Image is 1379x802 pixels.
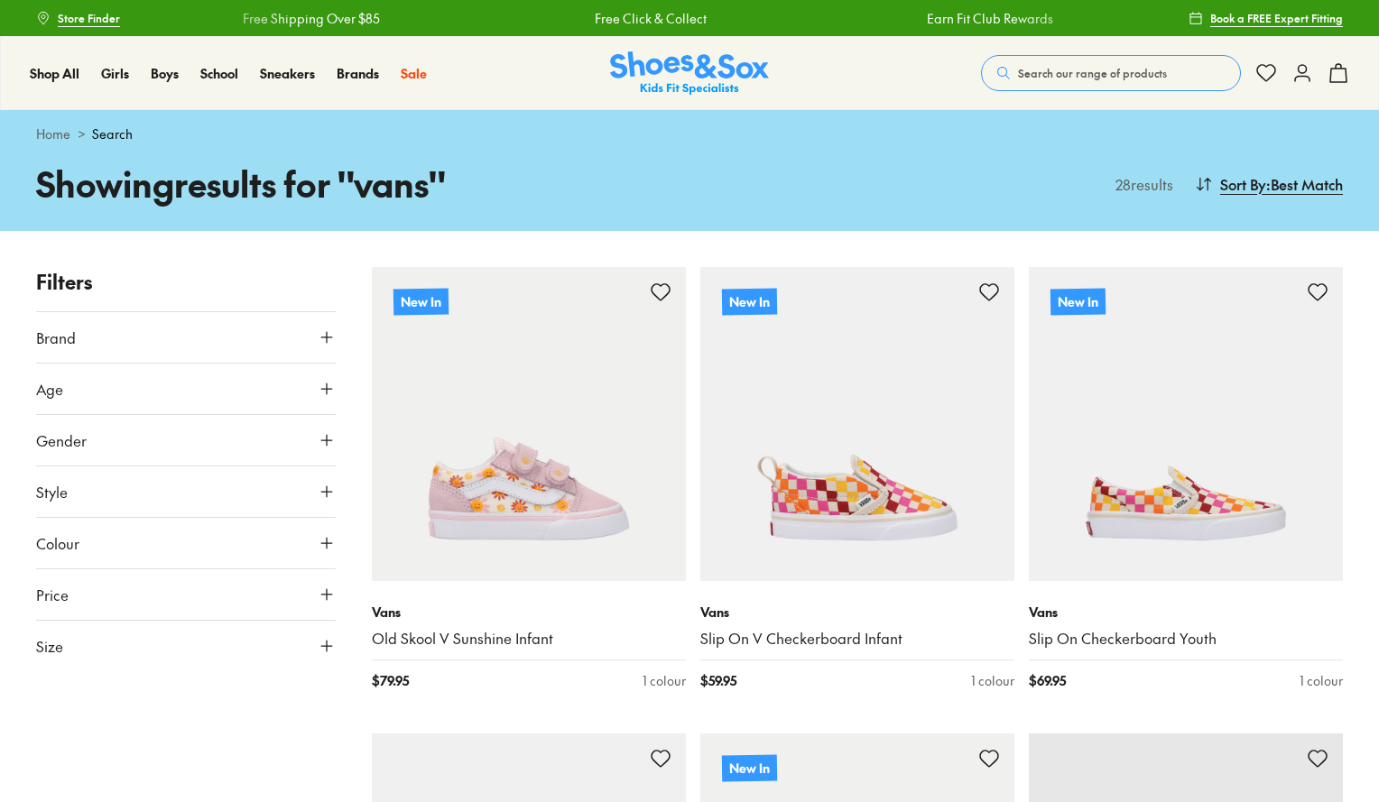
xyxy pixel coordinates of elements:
span: $ 59.95 [700,671,736,690]
a: Shop All [30,64,79,83]
p: New In [393,288,449,315]
span: Size [36,635,63,657]
a: Slip On V Checkerboard Infant [700,629,1014,649]
span: Sneakers [260,64,315,82]
span: Search [92,124,133,143]
span: Sale [401,64,427,82]
span: Book a FREE Expert Fitting [1210,10,1343,26]
p: Vans [1029,603,1343,622]
a: Slip On Checkerboard Youth [1029,629,1343,649]
a: School [200,64,238,83]
span: : Best Match [1266,173,1343,195]
a: Home [36,124,70,143]
p: New In [722,288,777,315]
p: Filters [36,267,336,297]
a: Earn Fit Club Rewards [927,9,1053,28]
a: New In [1029,267,1343,581]
span: Price [36,584,69,605]
button: Size [36,621,336,671]
span: Brand [36,327,76,348]
span: Girls [101,64,129,82]
a: New In [700,267,1014,581]
button: Brand [36,312,336,363]
a: Boys [151,64,179,83]
span: Colour [36,532,79,554]
div: 1 colour [971,671,1014,690]
a: Shoes & Sox [610,51,769,96]
div: 1 colour [643,671,686,690]
span: Gender [36,429,87,451]
a: Store Finder [36,2,120,34]
button: Age [36,364,336,414]
div: 1 colour [1300,671,1343,690]
span: Search our range of products [1018,65,1167,81]
p: Vans [700,603,1014,622]
button: Style [36,466,336,517]
a: Free Click & Collect [595,9,707,28]
a: Old Skool V Sunshine Infant [372,629,686,649]
button: Sort By:Best Match [1195,164,1343,204]
h1: Showing results for " vans " [36,158,689,209]
div: > [36,124,1343,143]
a: Girls [101,64,129,83]
button: Price [36,569,336,620]
a: Brands [337,64,379,83]
span: Shop All [30,64,79,82]
span: $ 79.95 [372,671,409,690]
a: Sneakers [260,64,315,83]
button: Colour [36,518,336,568]
span: Age [36,378,63,400]
span: Style [36,481,68,502]
span: Boys [151,64,179,82]
a: Book a FREE Expert Fitting [1189,2,1343,34]
a: Free Shipping Over $85 [243,9,380,28]
img: SNS_Logo_Responsive.svg [610,51,769,96]
a: New In [372,267,686,581]
span: Store Finder [58,10,120,26]
p: New In [1050,288,1106,315]
a: Sale [401,64,427,83]
p: Vans [372,603,686,622]
button: Search our range of products [981,55,1241,91]
p: 28 results [1108,173,1173,195]
span: $ 69.95 [1029,671,1066,690]
p: New In [722,754,777,781]
span: Brands [337,64,379,82]
span: Sort By [1220,173,1266,195]
span: School [200,64,238,82]
button: Gender [36,415,336,466]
